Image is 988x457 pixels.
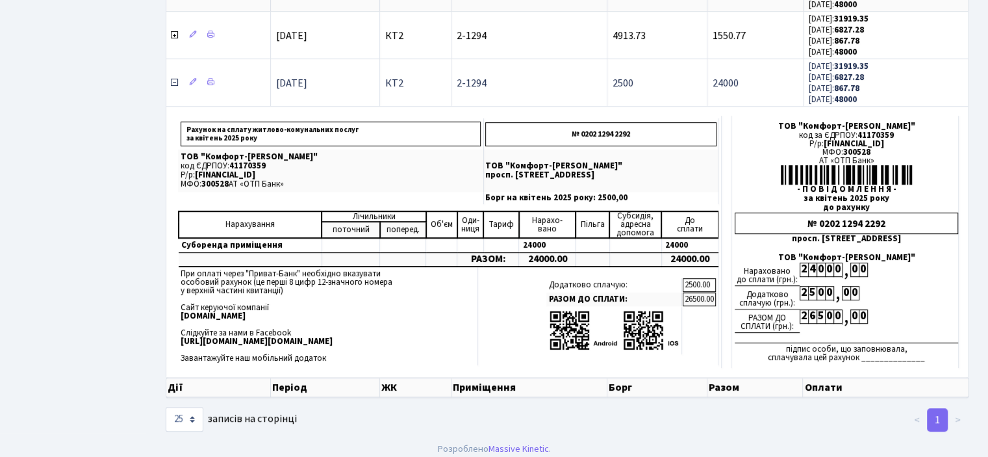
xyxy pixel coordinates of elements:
[735,235,958,243] div: просп. [STREET_ADDRESS]
[195,169,255,181] span: [FINANCIAL_ID]
[609,211,661,238] td: Субсидія, адресна допомога
[735,157,958,165] div: АТ «ОТП Банк»
[613,29,646,43] span: 4913.73
[842,286,850,300] div: 0
[834,46,857,58] b: 48000
[546,293,682,306] td: РАЗОМ ДО СПЛАТИ:
[181,335,333,347] b: [URL][DOMAIN_NAME][DOMAIN_NAME]
[661,211,718,238] td: До cплати
[834,35,859,47] b: 867.78
[850,309,859,324] div: 0
[166,407,297,432] label: записів на сторінці
[322,211,426,222] td: Лічильники
[683,293,716,306] td: 26500.00
[485,122,716,146] p: № 0202 1294 2292
[661,238,718,253] td: 24000
[834,94,857,105] b: 48000
[451,378,607,397] th: Приміщення
[181,180,481,189] p: МФО: АТ «ОТП Банк»
[457,211,483,238] td: Оди- ниця
[546,278,682,292] td: Додатково сплачую:
[179,238,322,253] td: Суборенда приміщення
[735,263,800,286] div: Нараховано до сплати (грн.):
[825,309,833,324] div: 0
[809,46,857,58] small: [DATE]:
[800,309,808,324] div: 2
[457,253,519,267] td: РАЗОМ:
[519,211,576,238] td: Нарахо- вано
[166,378,271,397] th: Дії
[850,286,859,300] div: 0
[181,310,246,322] b: [DOMAIN_NAME]
[735,194,958,203] div: за квітень 2025 року
[735,185,958,194] div: - П О В І Д О М Л Е Н Н Я -
[825,263,833,277] div: 0
[817,286,825,300] div: 0
[181,122,481,146] p: Рахунок на сплату житлово-комунальних послуг за квітень 2025 року
[850,263,859,277] div: 0
[385,78,446,88] span: КТ2
[735,343,958,362] div: підпис особи, що заповнювала, сплачувала цей рахунок ______________
[735,203,958,212] div: до рахунку
[488,442,549,456] a: Massive Kinetic
[683,278,716,292] td: 2500.00
[271,378,380,397] th: Період
[809,35,859,47] small: [DATE]:
[843,146,870,158] span: 300528
[179,211,322,238] td: Нарахування
[817,263,825,277] div: 0
[519,253,576,267] td: 24000.00
[834,72,864,83] b: 6827.28
[485,194,716,202] p: Борг на квітень 2025 року: 2500,00
[661,253,718,267] td: 24000.00
[229,160,266,172] span: 41170359
[613,76,633,90] span: 2500
[735,213,958,234] div: № 0202 1294 2292
[809,72,864,83] small: [DATE]:
[833,286,842,301] div: ,
[833,263,842,277] div: 0
[808,286,817,300] div: 5
[166,407,203,432] select: записів на сторінці
[735,122,958,131] div: ТОВ "Комфорт-[PERSON_NAME]"
[809,13,868,25] small: [DATE]:
[857,129,894,141] span: 41170359
[483,211,519,238] td: Тариф
[181,171,481,179] p: Р/р:
[842,309,850,324] div: ,
[833,309,842,324] div: 0
[834,83,859,94] b: 867.78
[438,442,551,456] div: Розроблено .
[201,178,229,190] span: 300528
[385,31,446,41] span: КТ2
[808,263,817,277] div: 4
[485,162,716,170] p: ТОВ "Комфорт-[PERSON_NAME]"
[735,131,958,140] div: код за ЄДРПОУ:
[380,378,451,397] th: ЖК
[576,211,609,238] td: Пільга
[735,309,800,333] div: РАЗОМ ДО СПЛАТИ (грн.):
[178,267,478,365] td: При оплаті через "Приват-Банк" необхідно вказувати особовий рахунок (це перші 8 цифр 12-значного ...
[457,31,602,41] span: 2-1294
[735,140,958,148] div: Р/р:
[800,286,808,300] div: 2
[800,263,808,277] div: 2
[809,83,859,94] small: [DATE]:
[859,309,867,324] div: 0
[859,263,867,277] div: 0
[713,76,739,90] span: 24000
[809,24,864,36] small: [DATE]:
[809,60,868,72] small: [DATE]:
[276,76,307,90] span: [DATE]
[713,29,746,43] span: 1550.77
[457,78,602,88] span: 2-1294
[834,13,868,25] b: 31919.35
[181,162,481,170] p: код ЄДРПОУ:
[519,238,576,253] td: 24000
[276,29,307,43] span: [DATE]
[842,263,850,278] div: ,
[824,138,884,150] span: [FINANCIAL_ID]
[808,309,817,324] div: 6
[607,378,708,397] th: Борг
[803,378,968,397] th: Оплати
